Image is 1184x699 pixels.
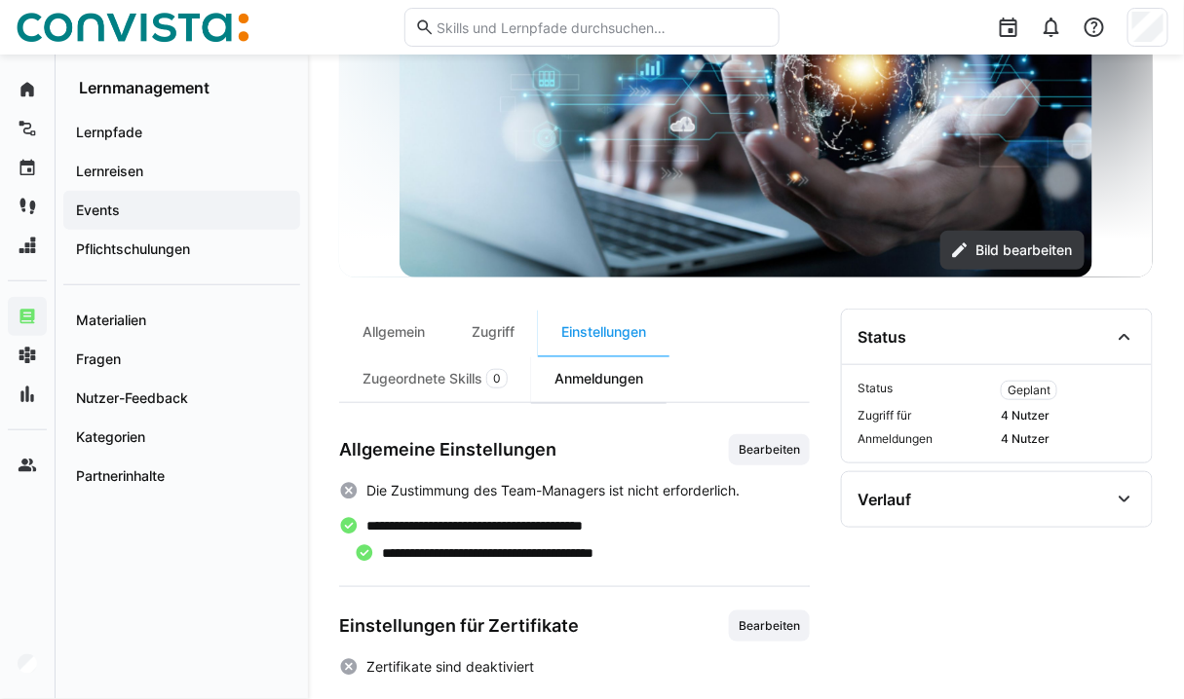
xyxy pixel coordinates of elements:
[339,439,556,460] h3: Allgemeine Einstellungen
[737,618,802,634] span: Bearbeiten
[858,408,993,423] span: Zugriff für
[858,381,993,400] span: Status
[366,657,534,677] span: Zertifikate sind deaktiviert
[1001,408,1136,423] span: 4 Nutzer
[531,355,667,402] div: Anmeldungen
[1001,431,1136,447] span: 4 Nutzer
[448,309,538,355] div: Zugriff
[737,442,802,458] span: Bearbeiten
[339,355,531,402] div: Zugeordnete Skills
[339,615,579,637] h3: Einstellungen für Zertifikate
[493,371,501,386] span: 0
[940,231,1085,270] button: Bild bearbeiten
[538,309,669,355] div: Einstellungen
[1008,383,1050,398] span: Geplant
[729,434,810,465] button: Bearbeiten
[858,327,906,347] div: Status
[435,18,769,36] input: Skills und Lernpfade durchsuchen…
[366,481,740,500] p: Die Zustimmung des Team-Managers ist nicht erforderlich.
[858,490,911,509] div: Verlauf
[973,240,1075,260] span: Bild bearbeiten
[339,309,448,355] div: Allgemein
[729,610,810,642] button: Bearbeiten
[858,431,993,447] span: Anmeldungen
